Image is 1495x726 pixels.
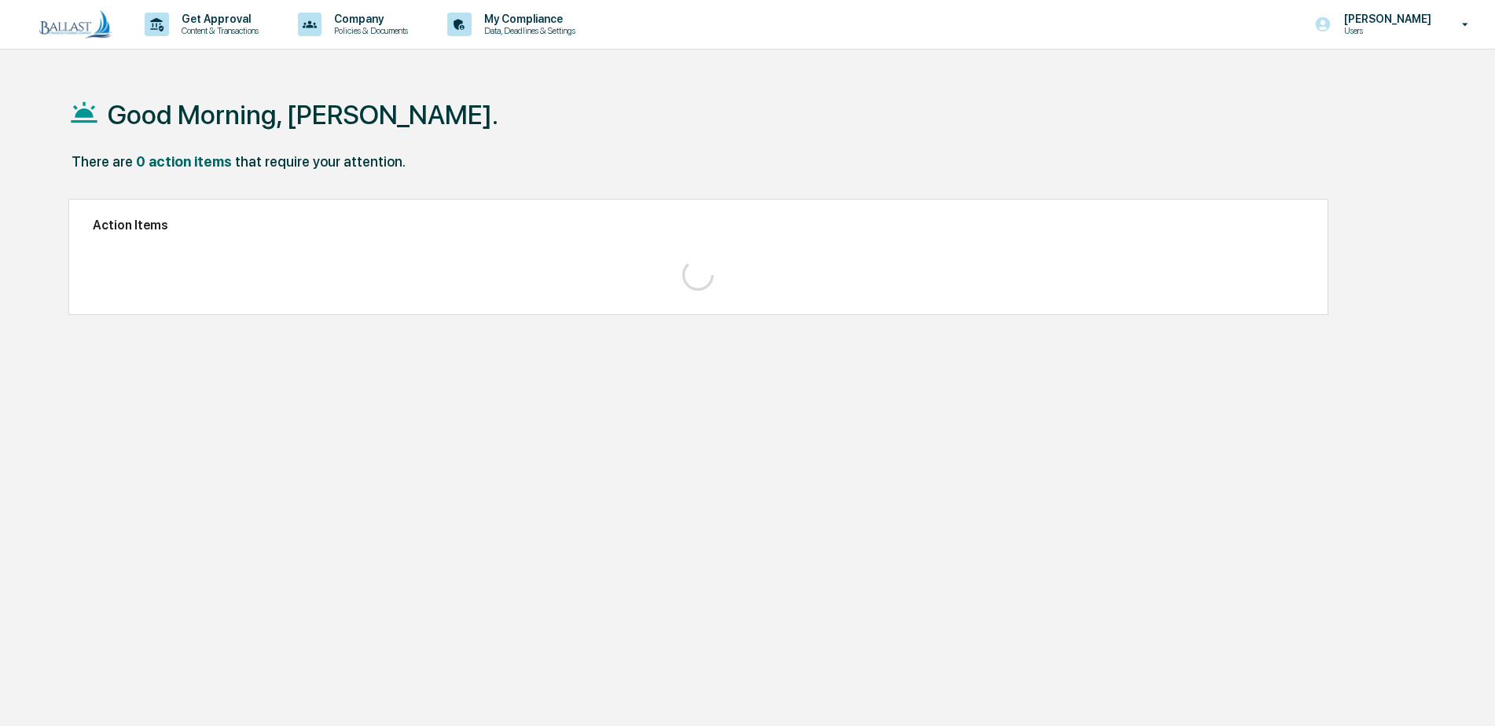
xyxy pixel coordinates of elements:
[93,218,1304,233] h2: Action Items
[235,153,406,170] div: that require your attention.
[169,25,266,36] p: Content & Transactions
[472,13,583,25] p: My Compliance
[108,99,498,130] h1: Good Morning, [PERSON_NAME].
[321,25,416,36] p: Policies & Documents
[472,25,583,36] p: Data, Deadlines & Settings
[38,9,113,39] img: logo
[1332,25,1439,36] p: Users
[321,13,416,25] p: Company
[169,13,266,25] p: Get Approval
[72,153,133,170] div: There are
[136,153,232,170] div: 0 action items
[1332,13,1439,25] p: [PERSON_NAME]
